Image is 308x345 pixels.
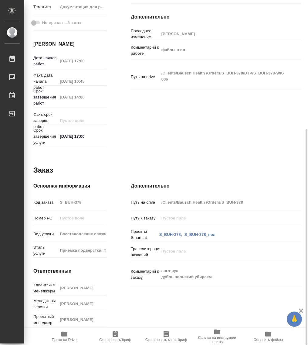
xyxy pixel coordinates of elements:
input: Пустое поле [58,57,107,65]
input: Пустое поле [58,93,107,102]
p: Менеджеры верстки [33,298,58,310]
span: Папка на Drive [52,338,77,342]
p: Путь на drive [131,199,159,205]
span: 🙏 [289,313,300,326]
textarea: англ-рус дубль польский убираем [159,266,287,282]
input: Пустое поле [159,214,287,223]
p: Факт. срок заверш. работ [33,112,58,130]
textarea: файлы в ин [159,45,287,55]
button: Обновить файлы [243,328,294,345]
button: Папка на Drive [39,328,90,345]
h4: Дополнительно [131,182,301,190]
p: Этапы услуги [33,244,58,257]
a: S_BUH-378_пол [184,232,216,237]
p: Вид услуги [33,231,58,237]
h4: [PERSON_NAME] [33,40,107,48]
h4: Дополнительно [131,13,301,21]
span: Скопировать мини-бриф [145,338,187,342]
button: Скопировать бриф [90,328,141,345]
input: Пустое поле [159,198,287,207]
span: Ссылка на инструкции верстки [195,336,239,344]
p: Срок завершения услуги [33,127,58,146]
input: Пустое поле [58,214,107,223]
input: ✎ Введи что-нибудь [58,132,107,141]
button: 🙏 [287,312,302,327]
p: Проекты Smartcat [131,229,159,241]
h4: Ответственные [33,267,107,275]
input: Пустое поле [58,246,107,255]
p: Путь на drive [131,74,159,80]
p: Комментарий к работе [131,44,159,57]
p: Код заказа [33,199,58,205]
input: Пустое поле [159,29,287,38]
input: Пустое поле [58,315,107,324]
p: Транслитерация названий [131,246,159,258]
p: Клиентские менеджеры [33,282,58,294]
a: S_BUH-378, [159,232,182,237]
h2: Заказ [33,165,53,175]
input: Пустое поле [58,229,107,238]
h4: Основная информация [33,182,107,190]
input: Пустое поле [58,284,107,292]
p: Комментарий к заказу [131,268,159,281]
span: Обновить файлы [253,338,283,342]
p: Факт. дата начала работ [33,72,58,91]
p: Срок завершения работ [33,88,58,106]
input: Пустое поле [58,116,107,125]
p: Последнее изменение [131,28,159,40]
textarea: /Clients/Bausch Health /Orders/S_BUH-378/DTP/S_BUH-378-WK-006 [159,68,287,85]
input: Пустое поле [58,77,107,86]
button: Скопировать мини-бриф [141,328,192,345]
input: Пустое поле [58,198,107,207]
span: Скопировать бриф [99,338,131,342]
p: Дата начала работ [33,55,58,67]
p: Путь к заказу [131,215,159,221]
input: Пустое поле [58,299,107,308]
button: Ссылка на инструкции верстки [192,328,243,345]
p: Проектный менеджер [33,314,58,326]
p: Тематика [33,4,58,10]
span: Нотариальный заказ [42,20,81,26]
div: Документация для рег. органов [58,2,113,12]
p: Номер РО [33,215,58,221]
